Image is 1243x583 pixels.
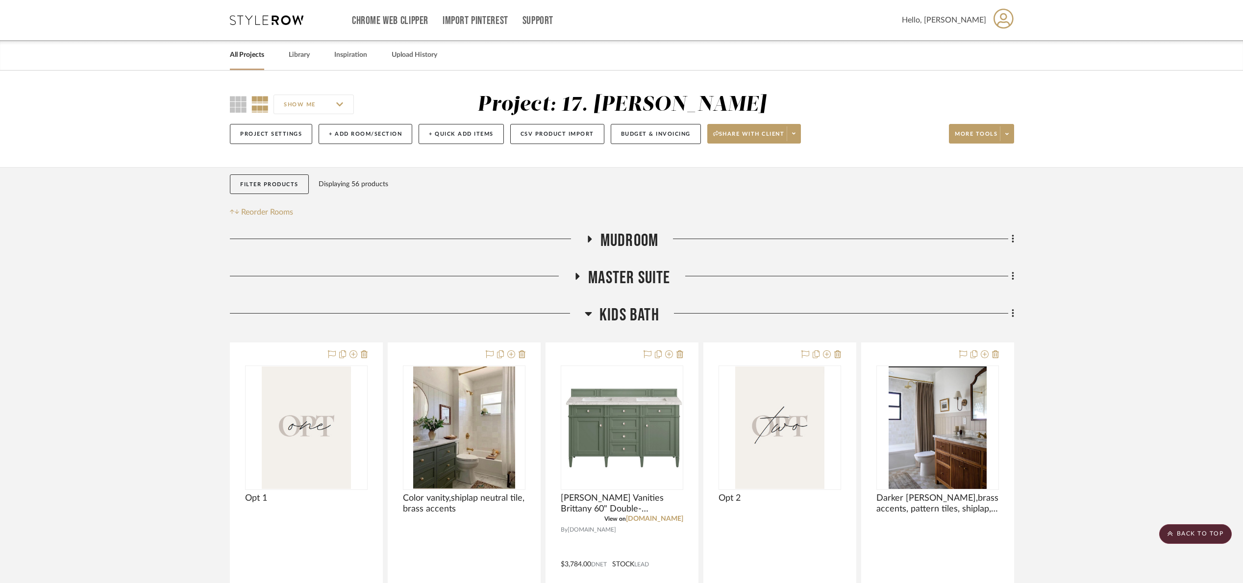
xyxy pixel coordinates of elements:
img: Opt 1 [262,366,351,489]
span: Color vanity,shiplap neutral tile, brass accents [403,493,525,514]
div: Displaying 56 products [319,174,388,194]
a: Inspiration [334,49,367,62]
span: More tools [955,130,997,145]
button: + Quick Add Items [419,124,504,144]
div: 0 [403,366,525,489]
div: 0 [561,366,683,489]
button: CSV Product Import [510,124,604,144]
img: Opt 2 [735,366,824,489]
span: Share with client [713,130,785,145]
div: Project: 17. [PERSON_NAME] [477,95,766,115]
img: Color vanity,shiplap neutral tile, brass accents [413,366,516,489]
span: Kids Bath [599,305,659,326]
img: James Martin Vanities Brittany 60" Double- Smokey Celadon, Pearl Jasmine Quartz [562,384,682,471]
button: + Add Room/Section [319,124,412,144]
button: Budget & Invoicing [611,124,701,144]
a: Chrome Web Clipper [352,17,428,25]
div: 0 [877,366,998,489]
a: Import Pinterest [443,17,508,25]
button: Share with client [707,124,801,144]
span: [PERSON_NAME] Vanities Brittany 60" Double- [PERSON_NAME], [PERSON_NAME] [561,493,683,514]
span: Mudroom [600,230,658,251]
span: By [561,525,568,534]
a: Upload History [392,49,437,62]
button: More tools [949,124,1014,144]
span: Master Suite [588,267,670,289]
span: View on [604,516,626,522]
span: Darker [PERSON_NAME],brass accents, pattern tiles, shiplap, neutrals [876,493,999,514]
span: Hello, [PERSON_NAME] [902,14,986,26]
div: 0 [246,366,367,489]
span: Opt 1 [245,493,267,504]
a: Library [289,49,310,62]
scroll-to-top-button: BACK TO TOP [1159,524,1232,544]
a: Support [522,17,553,25]
button: Filter Products [230,174,309,194]
button: Project Settings [230,124,312,144]
span: Opt 2 [719,493,741,504]
a: All Projects [230,49,264,62]
img: Darker woods,brass accents, pattern tiles, shiplap, neutrals [889,366,987,489]
span: Reorder Rooms [241,206,293,218]
a: [DOMAIN_NAME] [626,515,683,522]
button: Reorder Rooms [230,206,293,218]
span: [DOMAIN_NAME] [568,525,616,534]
